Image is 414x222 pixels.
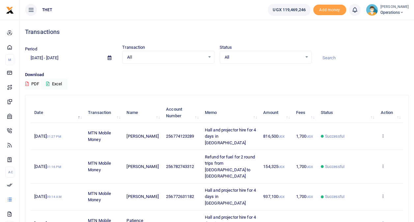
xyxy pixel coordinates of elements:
label: Period [25,46,37,52]
span: Successful [325,194,345,200]
span: Successful [325,164,345,170]
button: Excel [41,78,68,90]
span: [PERSON_NAME] [126,194,158,199]
th: Action: activate to sort column ascending [377,102,403,123]
li: Ac [5,167,14,178]
th: Account Number: activate to sort column ascending [162,102,201,123]
span: THET [40,7,55,13]
span: 256774123289 [166,134,194,139]
span: Hall and projector hire for 4 days in [GEOGRAPHIC_DATA] [205,127,256,145]
span: 937,100 [263,194,285,199]
span: 1,700 [296,134,313,139]
th: Fees: activate to sort column ascending [292,102,317,123]
span: 1,700 [296,164,313,169]
th: Date: activate to sort column descending [31,102,84,123]
span: All [127,54,205,61]
span: [PERSON_NAME] [126,134,158,139]
small: 01:27 PM [47,135,61,138]
span: Refund for fuel for 2 round trips from [GEOGRAPHIC_DATA] to [GEOGRAPHIC_DATA] [205,154,255,179]
span: MTN Mobile Money [88,130,111,142]
a: profile-user [PERSON_NAME] Operations [366,4,409,16]
input: select period [25,52,102,64]
h4: Transactions [25,28,409,36]
span: [DATE] [34,164,61,169]
th: Amount: activate to sort column ascending [260,102,292,123]
small: UGX [278,195,285,199]
label: Status [220,44,232,51]
small: UGX [278,135,285,138]
span: All [225,54,302,61]
span: Operations [380,10,409,15]
th: Status: activate to sort column ascending [317,102,377,123]
span: 816,500 [263,134,285,139]
a: logo-small logo-large logo-large [6,7,14,12]
small: UGX [278,165,285,169]
img: profile-user [366,4,378,16]
th: Transaction: activate to sort column ascending [84,102,123,123]
li: M [5,54,14,65]
small: [PERSON_NAME] [380,4,409,10]
span: Successful [325,133,345,139]
span: 154,325 [263,164,285,169]
small: 01:16 PM [47,165,61,169]
span: UGX 119,469,246 [273,7,306,13]
input: Search [317,52,409,64]
span: 256782743312 [166,164,194,169]
button: PDF [25,78,40,90]
a: Add money [313,7,346,12]
span: [PERSON_NAME] [126,164,158,169]
small: UGX [306,165,313,169]
li: Toup your wallet [313,5,346,15]
span: 256772631182 [166,194,194,199]
small: UGX [306,135,313,138]
img: logo-small [6,6,14,14]
li: Wallet ballance [265,4,313,16]
label: Transaction [122,44,145,51]
span: [DATE] [34,134,61,139]
span: Add money [313,5,346,15]
a: UGX 119,469,246 [268,4,311,16]
p: Download [25,71,409,78]
span: Hall and projector hire for 4 days in [GEOGRAPHIC_DATA] [205,188,256,206]
th: Name: activate to sort column ascending [123,102,162,123]
th: Memo: activate to sort column ascending [201,102,260,123]
span: [DATE] [34,194,61,199]
span: MTN Mobile Money [88,161,111,172]
small: UGX [306,195,313,199]
span: 1,700 [296,194,313,199]
span: MTN Mobile Money [88,191,111,203]
small: 09:14 AM [47,195,62,199]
